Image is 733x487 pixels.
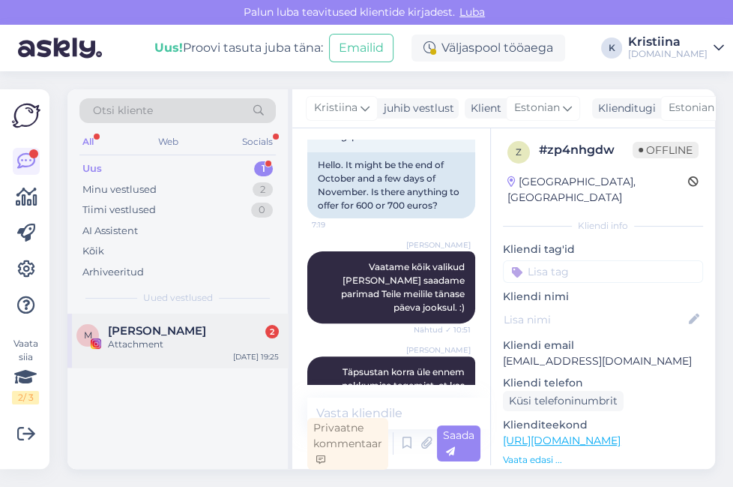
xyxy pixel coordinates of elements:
[503,289,703,305] p: Kliendi nimi
[503,453,703,467] p: Vaata edasi ...
[12,101,40,130] img: Askly Logo
[443,428,474,458] span: Saada
[406,344,471,356] span: [PERSON_NAME]
[503,434,621,447] a: [URL][DOMAIN_NAME]
[84,329,92,341] span: M
[314,100,358,116] span: Kristiina
[143,291,213,305] span: Uued vestlused
[307,152,475,218] div: Hello. It might be the end of October and a few days of November. Is there anything to offer for ...
[633,142,699,158] span: Offline
[82,265,144,280] div: Arhiveeritud
[239,132,276,152] div: Socials
[539,141,633,159] div: # zp4nhgdw
[503,242,703,257] p: Kliendi tag'id
[507,174,688,206] div: [GEOGRAPHIC_DATA], [GEOGRAPHIC_DATA]
[503,417,703,433] p: Klienditeekond
[79,132,97,152] div: All
[503,338,703,353] p: Kliendi email
[503,260,703,283] input: Lisa tag
[12,391,39,404] div: 2 / 3
[628,36,708,48] div: Kristiina
[265,325,279,338] div: 2
[592,101,656,116] div: Klienditugi
[154,39,323,57] div: Proovi tasuta juba täna:
[411,35,565,62] div: Väljaspool tööaega
[503,219,703,233] div: Kliendi info
[414,324,471,335] span: Nähtud ✓ 10:51
[82,182,157,197] div: Minu vestlused
[312,219,368,230] span: 7:19
[154,41,183,55] b: Uus!
[12,337,39,404] div: Vaata siia
[669,100,714,116] span: Estonian
[516,146,522,158] span: z
[455,5,489,19] span: Luba
[254,161,273,176] div: 1
[514,100,560,116] span: Estonian
[82,224,138,239] div: AI Assistent
[251,203,273,218] div: 0
[82,203,156,218] div: Tiimi vestlused
[82,244,104,259] div: Kõik
[503,375,703,391] p: Kliendi telefon
[406,239,471,251] span: [PERSON_NAME]
[253,182,273,197] div: 2
[601,38,622,59] div: K
[465,101,501,116] div: Klient
[378,101,454,116] div: juhib vestlust
[628,48,708,60] div: [DOMAIN_NAME]
[233,351,279,362] div: [DATE] 19:25
[93,103,153,119] span: Otsi kliente
[339,366,467,418] span: Täpsustan korra üle ennem pakkumise tegemist, et kas reisilt tagasi tuleks võiks olla hiljemalt 0...
[155,132,181,152] div: Web
[108,338,279,351] div: Attachment
[628,36,724,60] a: Kristiina[DOMAIN_NAME]
[503,353,703,369] p: [EMAIL_ADDRESS][DOMAIN_NAME]
[108,324,206,338] span: MARIE TAUTS
[329,34,393,62] button: Emailid
[341,261,467,313] span: Vaatame kõik valikud [PERSON_NAME] saadame parimad Teile meilile tänase päeva jooksul. :)
[503,391,624,411] div: Küsi telefoninumbrit
[504,311,686,328] input: Lisa nimi
[82,161,102,176] div: Uus
[307,418,388,470] div: Privaatne kommentaar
